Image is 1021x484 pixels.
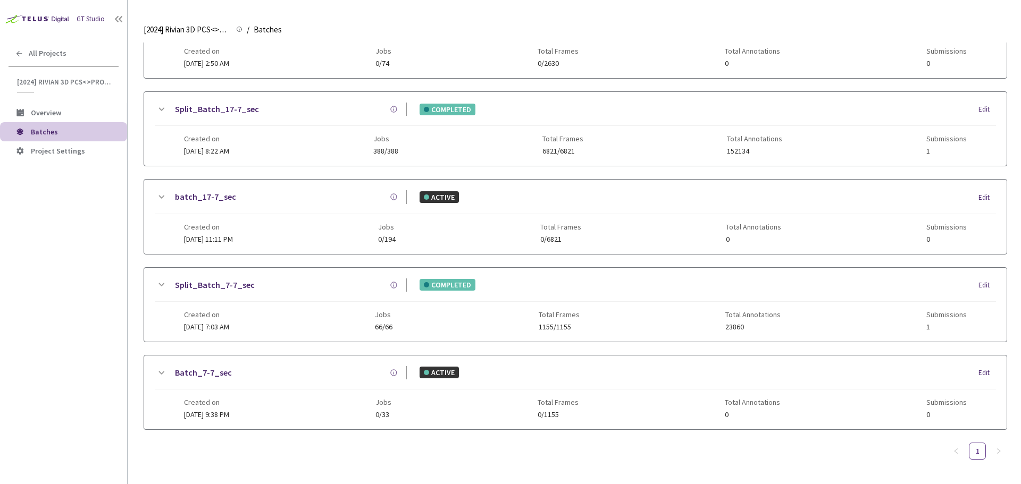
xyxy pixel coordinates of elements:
[375,60,391,67] span: 0/74
[926,235,967,243] span: 0
[378,223,396,231] span: Jobs
[31,127,58,137] span: Batches
[926,47,967,55] span: Submissions
[978,368,996,378] div: Edit
[726,235,781,243] span: 0
[77,14,105,24] div: GT Studio
[17,78,112,87] span: [2024] Rivian 3D PCS<>Production
[29,49,66,58] span: All Projects
[726,223,781,231] span: Total Annotations
[378,235,396,243] span: 0/194
[184,134,229,143] span: Created on
[247,23,249,36] li: /
[420,367,459,378] div: ACTIVE
[542,134,583,143] span: Total Frames
[926,398,967,406] span: Submissions
[538,47,579,55] span: Total Frames
[184,47,229,55] span: Created on
[31,146,85,156] span: Project Settings
[978,192,996,203] div: Edit
[725,323,781,331] span: 23860
[175,278,255,292] a: Split_Batch_7-7_sec
[184,146,229,156] span: [DATE] 8:22 AM
[144,92,1007,166] div: Split_Batch_17-7_secCOMPLETEDEditCreated on[DATE] 8:22 AMJobs388/388Total Frames6821/6821Total An...
[373,147,398,155] span: 388/388
[375,310,392,319] span: Jobs
[540,223,581,231] span: Total Frames
[948,443,965,460] li: Previous Page
[926,310,967,319] span: Submissions
[990,443,1007,460] li: Next Page
[539,323,580,331] span: 1155/1155
[978,280,996,291] div: Edit
[727,134,782,143] span: Total Annotations
[375,411,391,419] span: 0/33
[727,147,782,155] span: 152134
[926,223,967,231] span: Submissions
[375,323,392,331] span: 66/66
[420,191,459,203] div: ACTIVE
[969,443,985,459] a: 1
[542,147,583,155] span: 6821/6821
[175,190,236,203] a: batch_17-7_sec
[725,60,780,67] span: 0
[184,322,229,332] span: [DATE] 7:03 AM
[144,23,230,36] span: [2024] Rivian 3D PCS<>Production
[538,411,579,419] span: 0/1155
[978,104,996,115] div: Edit
[375,398,391,406] span: Jobs
[175,103,259,116] a: Split_Batch_17-7_sec
[184,410,229,419] span: [DATE] 9:38 PM
[995,448,1002,454] span: right
[725,310,781,319] span: Total Annotations
[420,104,475,115] div: COMPLETED
[538,398,579,406] span: Total Frames
[373,134,398,143] span: Jobs
[31,108,61,117] span: Overview
[375,47,391,55] span: Jobs
[184,398,229,406] span: Created on
[926,134,967,143] span: Submissions
[969,443,986,460] li: 1
[184,58,229,68] span: [DATE] 2:50 AM
[725,411,780,419] span: 0
[184,310,229,319] span: Created on
[926,60,967,67] span: 0
[926,411,967,419] span: 0
[990,443,1007,460] button: right
[254,23,282,36] span: Batches
[539,310,580,319] span: Total Frames
[538,60,579,67] span: 0/2630
[144,268,1007,342] div: Split_Batch_7-7_secCOMPLETEDEditCreated on[DATE] 7:03 AMJobs66/66Total Frames1155/1155Total Annot...
[144,355,1007,429] div: Batch_7-7_secACTIVEEditCreated on[DATE] 9:38 PMJobs0/33Total Frames0/1155Total Annotations0Submis...
[725,398,780,406] span: Total Annotations
[184,223,233,231] span: Created on
[926,323,967,331] span: 1
[540,235,581,243] span: 0/6821
[953,448,959,454] span: left
[926,147,967,155] span: 1
[420,279,475,291] div: COMPLETED
[184,234,233,244] span: [DATE] 11:11 PM
[144,180,1007,253] div: batch_17-7_secACTIVEEditCreated on[DATE] 11:11 PMJobs0/194Total Frames0/6821Total Annotations0Sub...
[175,366,232,379] a: Batch_7-7_sec
[725,47,780,55] span: Total Annotations
[948,443,965,460] button: left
